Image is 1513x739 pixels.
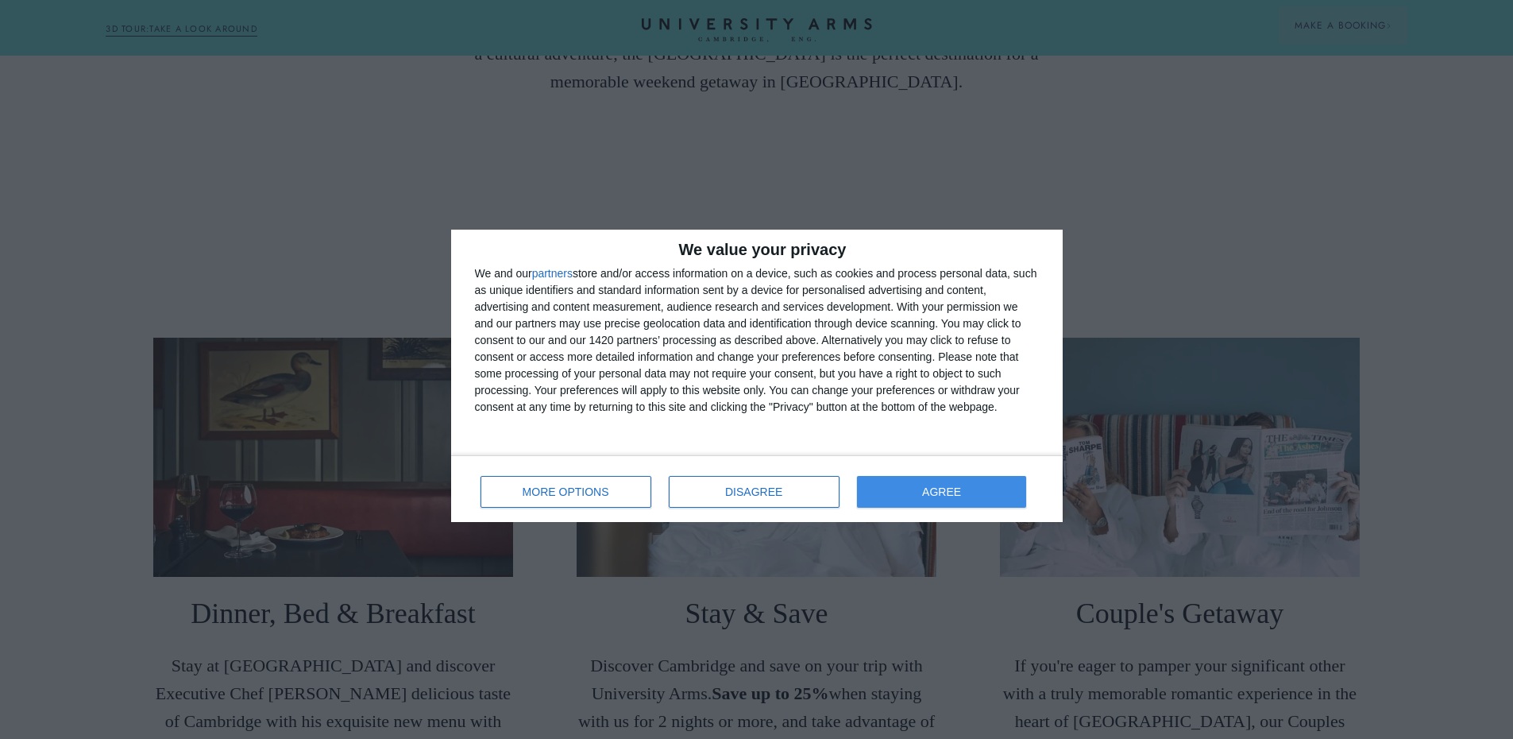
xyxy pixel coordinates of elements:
button: partners [532,268,573,279]
div: We and our store and/or access information on a device, such as cookies and process personal data... [475,265,1039,416]
span: DISAGREE [725,486,782,497]
span: MORE OPTIONS [523,486,609,497]
span: AGREE [922,486,961,497]
button: AGREE [857,476,1027,508]
button: DISAGREE [669,476,839,508]
h2: We value your privacy [475,242,1039,257]
div: qc-cmp2-ui [451,230,1063,522]
button: MORE OPTIONS [481,476,651,508]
